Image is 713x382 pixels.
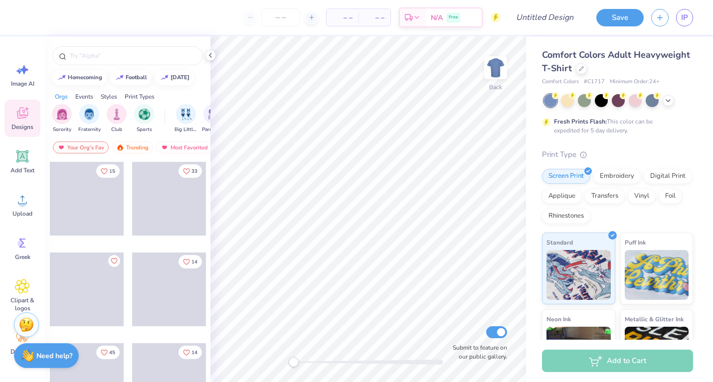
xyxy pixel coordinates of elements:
[52,104,72,133] div: filter for Sorority
[12,210,32,218] span: Upload
[139,109,150,120] img: Sports Image
[554,117,677,135] div: This color can be expedited for 5 day delivery.
[125,92,155,101] div: Print Types
[644,169,692,184] div: Digital Print
[11,123,33,131] span: Designs
[596,9,644,26] button: Save
[542,189,582,204] div: Applique
[116,144,124,151] img: trending.gif
[449,14,458,21] span: Free
[546,327,611,377] img: Neon Ink
[202,104,225,133] button: filter button
[584,78,605,86] span: # C1717
[546,250,611,300] img: Standard
[625,314,684,324] span: Metallic & Glitter Ink
[78,126,101,133] span: Fraternity
[96,164,120,178] button: Like
[447,343,507,361] label: Submit to feature on our public gallery.
[431,12,443,23] span: N/A
[108,255,120,267] button: Like
[126,75,147,80] div: football
[107,104,127,133] button: filter button
[542,149,693,160] div: Print Type
[486,58,506,78] img: Back
[178,346,202,359] button: Like
[68,75,102,80] div: homecoming
[208,109,219,120] img: Parent's Weekend Image
[676,9,693,26] a: IP
[542,49,690,74] span: Comfort Colors Adult Heavyweight T-Shirt
[10,348,34,356] span: Decorate
[75,92,93,101] div: Events
[542,78,579,86] span: Comfort Colors
[69,51,196,61] input: Try "Alpha"
[53,141,109,153] div: Your Org's Fav
[625,327,689,377] img: Metallic & Glitter Ink
[84,109,95,120] img: Fraternity Image
[681,12,688,23] span: IP
[55,92,68,101] div: Orgs
[110,70,152,85] button: football
[116,75,124,81] img: trend_line.gif
[109,350,115,355] span: 45
[111,126,122,133] span: Club
[546,314,571,324] span: Neon Ink
[36,351,72,361] strong: Need help?
[610,78,660,86] span: Minimum Order: 24 +
[6,296,39,312] span: Clipart & logos
[57,144,65,151] img: most_fav.gif
[202,104,225,133] div: filter for Parent's Weekend
[542,209,590,224] div: Rhinestones
[78,104,101,133] button: filter button
[175,104,197,133] button: filter button
[11,80,34,88] span: Image AI
[261,8,300,26] input: – –
[56,109,68,120] img: Sorority Image
[107,104,127,133] div: filter for Club
[96,346,120,359] button: Like
[78,104,101,133] div: filter for Fraternity
[628,189,656,204] div: Vinyl
[52,104,72,133] button: filter button
[593,169,641,184] div: Embroidery
[112,141,153,153] div: Trending
[508,7,581,27] input: Untitled Design
[58,75,66,81] img: trend_line.gif
[178,164,202,178] button: Like
[585,189,625,204] div: Transfers
[53,126,71,133] span: Sorority
[175,104,197,133] div: filter for Big Little Reveal
[161,75,169,81] img: trend_line.gif
[202,126,225,133] span: Parent's Weekend
[15,253,30,261] span: Greek
[364,12,384,23] span: – –
[180,109,191,120] img: Big Little Reveal Image
[156,141,212,153] div: Most Favorited
[333,12,353,23] span: – –
[52,70,107,85] button: homecoming
[137,126,152,133] span: Sports
[489,83,502,92] div: Back
[155,70,194,85] button: [DATE]
[111,109,122,120] img: Club Image
[542,169,590,184] div: Screen Print
[171,75,189,80] div: halloween
[134,104,154,133] div: filter for Sports
[546,237,573,248] span: Standard
[178,255,202,268] button: Like
[191,259,197,264] span: 14
[101,92,117,101] div: Styles
[659,189,682,204] div: Foil
[625,237,646,248] span: Puff Ink
[289,357,299,367] div: Accessibility label
[109,169,115,174] span: 15
[554,118,607,126] strong: Fresh Prints Flash:
[161,144,169,151] img: most_fav.gif
[625,250,689,300] img: Puff Ink
[10,166,34,174] span: Add Text
[134,104,154,133] button: filter button
[191,169,197,174] span: 33
[175,126,197,133] span: Big Little Reveal
[191,350,197,355] span: 14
